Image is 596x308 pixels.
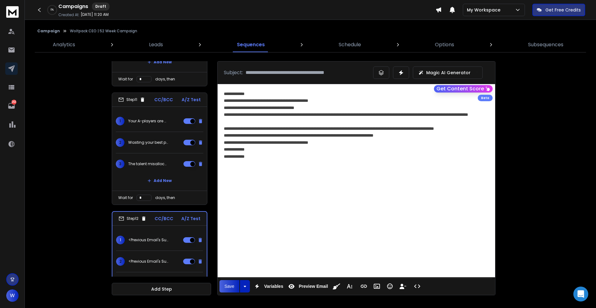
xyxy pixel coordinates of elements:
img: logo [6,6,19,18]
span: 3 [116,160,124,168]
p: A/Z Test [181,215,201,222]
p: Schedule [339,41,361,48]
button: More Text [344,280,355,292]
button: W [6,289,19,302]
button: Insert Unsubscribe Link [397,280,409,292]
p: Wait for [118,195,133,200]
span: 2 [116,138,124,147]
button: Insert Image (⌘P) [371,280,383,292]
div: Open Intercom Messenger [573,287,588,301]
p: CC/BCC [154,97,173,103]
button: Magic AI Generator [413,66,483,79]
div: Beta [478,95,493,101]
p: days, then [155,195,175,200]
p: Get Free Credits [545,7,581,13]
a: Sequences [233,37,269,52]
button: Add Step [112,283,211,295]
a: Schedule [335,37,365,52]
a: Leads [145,37,167,52]
p: <Previous Email's Subject> [129,238,168,242]
div: Step 12 [119,216,147,221]
a: Options [431,37,458,52]
p: Created At: [58,12,79,17]
p: Wolfpack CEO | 52 Week Campaign [70,29,137,34]
p: days, then [155,77,175,82]
p: The talent misallocation problem [128,161,168,166]
button: Preview Email [286,280,329,292]
p: CC/BCC [155,215,173,222]
p: Subject: [224,69,243,76]
span: 2 [116,257,125,266]
p: My Workspace [467,7,503,13]
span: Preview Email [297,284,329,289]
h1: Campaigns [58,3,88,10]
li: Step11CC/BCCA/Z Test1Your A-players are doing D-level work2Wasting your best people3The talent mi... [112,93,207,205]
div: Step 11 [118,97,145,102]
p: Leads [149,41,163,48]
p: A/Z Test [182,97,201,103]
p: 263 [11,100,16,105]
p: Options [435,41,454,48]
p: Analytics [53,41,75,48]
p: Wasting your best people [128,140,168,145]
button: Emoticons [384,280,396,292]
button: Campaign [37,29,60,34]
p: Sequences [237,41,265,48]
p: Your A-players are doing D-level work [128,119,168,124]
p: Magic AI Generator [426,70,471,76]
button: Insert Link (⌘K) [358,280,370,292]
span: 1 [116,236,125,244]
button: Variables [251,280,285,292]
a: Analytics [49,37,79,52]
p: Subsequences [528,41,563,48]
p: 0 % [51,8,54,12]
button: Add New [142,56,177,68]
button: Clean HTML [331,280,342,292]
span: 1 [116,117,124,125]
p: Wait for [118,77,133,82]
a: Subsequences [524,37,567,52]
div: Draft [92,2,110,11]
a: 263 [5,100,18,112]
button: Code View [411,280,423,292]
p: <Previous Email's Subject> [129,259,168,264]
button: Save [219,280,239,292]
button: Get Content Score [434,85,493,93]
button: Get Free Credits [532,4,585,16]
span: Variables [263,284,285,289]
p: [DATE] 11:20 AM [81,12,109,17]
button: Add New [142,174,177,187]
